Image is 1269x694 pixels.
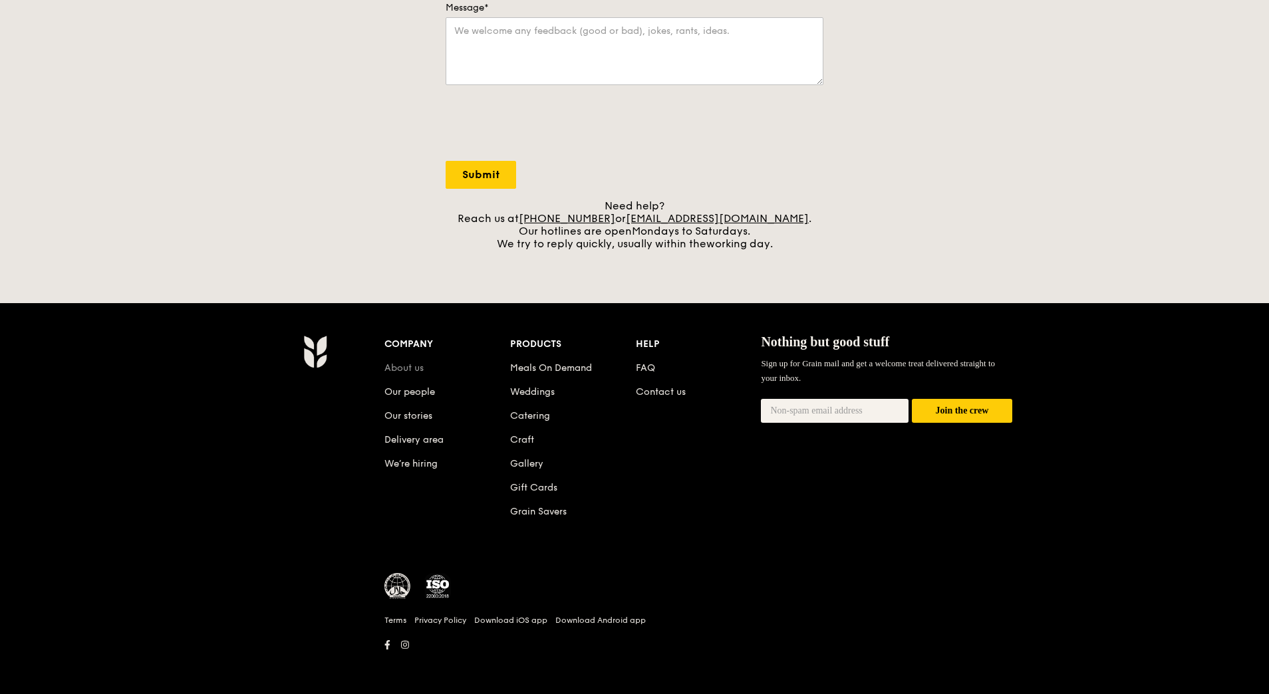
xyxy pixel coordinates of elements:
[446,98,648,150] iframe: reCAPTCHA
[424,573,451,600] img: ISO Certified
[510,335,636,354] div: Products
[912,399,1012,423] button: Join the crew
[706,237,773,250] span: working day.
[626,212,809,225] a: [EMAIL_ADDRESS][DOMAIN_NAME]
[446,161,516,189] input: Submit
[446,1,823,15] label: Message*
[510,482,557,493] a: Gift Cards
[384,335,510,354] div: Company
[510,386,555,398] a: Weddings
[519,212,615,225] a: [PHONE_NUMBER]
[510,506,567,517] a: Grain Savers
[510,362,592,374] a: Meals On Demand
[761,399,909,423] input: Non-spam email address
[384,410,432,421] a: Our stories
[251,654,1018,665] h6: Revision
[761,334,889,349] span: Nothing but good stuff
[761,358,995,383] span: Sign up for Grain mail and get a welcome treat delivered straight to your inbox.
[384,573,411,600] img: MUIS Halal Certified
[555,615,646,626] a: Download Android app
[414,615,466,626] a: Privacy Policy
[510,458,543,469] a: Gallery
[636,362,655,374] a: FAQ
[510,410,550,421] a: Catering
[474,615,547,626] a: Download iOS app
[303,335,327,368] img: Grain
[446,199,823,250] div: Need help? Reach us at or . Our hotlines are open We try to reply quickly, usually within the
[636,386,686,398] a: Contact us
[384,386,435,398] a: Our people
[510,434,534,445] a: Craft
[384,615,406,626] a: Terms
[384,434,444,445] a: Delivery area
[636,335,762,354] div: Help
[384,362,424,374] a: About us
[632,225,750,237] span: Mondays to Saturdays.
[384,458,438,469] a: We’re hiring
